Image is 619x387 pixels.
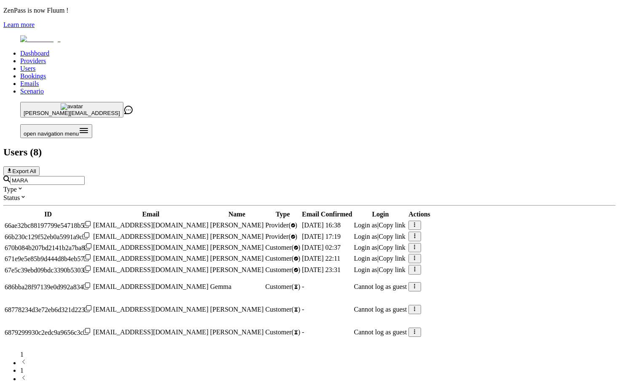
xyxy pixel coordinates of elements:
div: Click to copy [5,221,91,230]
span: [EMAIL_ADDRESS][DOMAIN_NAME] [93,233,208,240]
span: Login as [354,222,378,229]
div: Type [3,185,616,193]
div: Status [3,193,616,202]
span: Customer ( ) [265,306,300,313]
div: Click to copy [5,232,91,241]
span: [PERSON_NAME] [210,244,264,251]
span: [PERSON_NAME] [210,266,264,273]
div: Click to copy [5,305,91,314]
img: Fluum Logo [20,35,61,43]
div: | [354,222,407,229]
th: Type [265,210,301,219]
a: Dashboard [20,50,49,57]
li: pagination item 1 active [20,367,616,374]
a: Emails [20,80,39,87]
a: Learn more [3,21,35,28]
span: [DATE] 17:19 [302,233,341,240]
span: Login as [354,255,378,262]
span: validated [265,233,297,240]
span: [EMAIL_ADDRESS][DOMAIN_NAME] [93,306,208,313]
span: [PERSON_NAME] [210,328,264,336]
th: Name [210,210,264,219]
p: Cannot log as guest [354,328,407,336]
span: Gemma [210,283,232,290]
span: - [302,283,304,290]
span: Login as [354,244,378,251]
a: Users [20,65,35,72]
div: Click to copy [5,266,91,274]
span: [PERSON_NAME] [210,222,264,229]
div: Click to copy [5,254,91,263]
span: Customer ( ) [265,283,300,290]
th: Email [93,210,209,219]
span: [PERSON_NAME] [210,233,264,240]
span: Copy link [379,222,406,229]
span: 1 [20,351,24,358]
img: avatar [61,103,83,110]
span: validated [265,244,300,251]
span: - [302,328,304,336]
div: | [354,255,407,262]
th: Actions [408,210,431,219]
span: validated [265,266,300,273]
span: [EMAIL_ADDRESS][DOMAIN_NAME] [93,255,208,262]
span: [PERSON_NAME] [210,255,264,262]
span: [DATE] 16:38 [302,222,341,229]
span: [EMAIL_ADDRESS][DOMAIN_NAME] [93,222,208,229]
span: Copy link [379,244,406,251]
p: ZenPass is now Fluum ! [3,7,616,14]
th: Login [354,210,408,219]
p: Cannot log as guest [354,306,407,313]
span: [EMAIL_ADDRESS][DOMAIN_NAME] [93,283,208,290]
span: [PERSON_NAME] [210,306,264,313]
a: Scenario [20,88,44,95]
span: [DATE] 22:11 [302,255,340,262]
span: [DATE] 02:37 [302,244,341,251]
span: [PERSON_NAME][EMAIL_ADDRESS] [24,110,120,116]
div: | [354,266,407,274]
button: avatar[PERSON_NAME][EMAIL_ADDRESS] [20,102,123,117]
span: Login as [354,233,378,240]
span: [EMAIL_ADDRESS][DOMAIN_NAME] [93,266,208,273]
div: Click to copy [5,328,91,336]
nav: pagination navigation [3,351,616,383]
li: next page button [20,374,616,383]
div: Click to copy [5,243,91,252]
span: Customer ( ) [265,328,300,336]
span: - [302,306,304,313]
li: previous page button [20,358,616,367]
span: Copy link [379,255,406,262]
a: Providers [20,57,46,64]
a: Bookings [20,72,46,80]
span: Login as [354,266,378,273]
span: [EMAIL_ADDRESS][DOMAIN_NAME] [93,244,208,251]
span: [EMAIL_ADDRESS][DOMAIN_NAME] [93,328,208,336]
h2: Users ( 8 ) [3,147,616,158]
button: Export All [3,166,40,176]
th: Email Confirmed [301,210,353,219]
button: Open menu [20,124,92,138]
div: | [354,244,407,251]
span: open navigation menu [24,131,79,137]
span: Copy link [379,266,406,273]
span: [DATE] 23:31 [302,266,341,273]
input: Search by email [10,176,85,185]
span: validated [265,222,297,229]
span: Copy link [379,233,406,240]
p: Cannot log as guest [354,283,407,291]
span: validated [265,255,300,262]
th: ID [4,210,92,219]
div: | [354,233,407,240]
div: Click to copy [5,283,91,291]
